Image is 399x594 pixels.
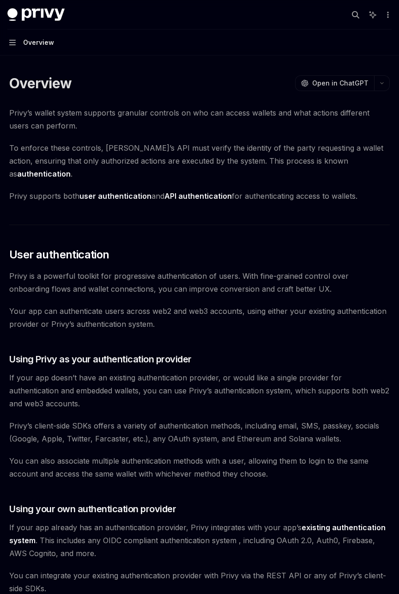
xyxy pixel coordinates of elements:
span: Privy’s client-side SDKs offers a variety of authentication methods, including email, SMS, passke... [9,419,390,445]
span: Using Privy as your authentication provider [9,353,192,366]
strong: user authentication [79,191,151,201]
button: More actions [382,8,392,21]
span: To enforce these controls, [PERSON_NAME]’s API must verify the identity of the party requesting a... [9,141,390,180]
span: Your app can authenticate users across web2 and web3 accounts, using either your existing authent... [9,305,390,331]
span: Privy supports both and for authenticating access to wallets. [9,190,390,202]
span: Using your own authentication provider [9,502,176,515]
h1: Overview [9,75,72,92]
span: User authentication [9,247,109,262]
strong: API authentication [164,191,232,201]
span: You can also associate multiple authentication methods with a user, allowing them to login to the... [9,454,390,480]
span: Privy is a powerful toolkit for progressive authentication of users. With fine-grained control ov... [9,269,390,295]
strong: authentication [17,169,71,178]
span: If your app already has an authentication provider, Privy integrates with your app’s . This inclu... [9,521,390,560]
div: Overview [23,37,54,48]
span: Open in ChatGPT [312,79,369,88]
span: Privy’s wallet system supports granular controls on who can access wallets and what actions diffe... [9,106,390,132]
button: Open in ChatGPT [295,75,374,91]
img: dark logo [7,8,65,21]
span: If your app doesn’t have an existing authentication provider, or would like a single provider for... [9,371,390,410]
